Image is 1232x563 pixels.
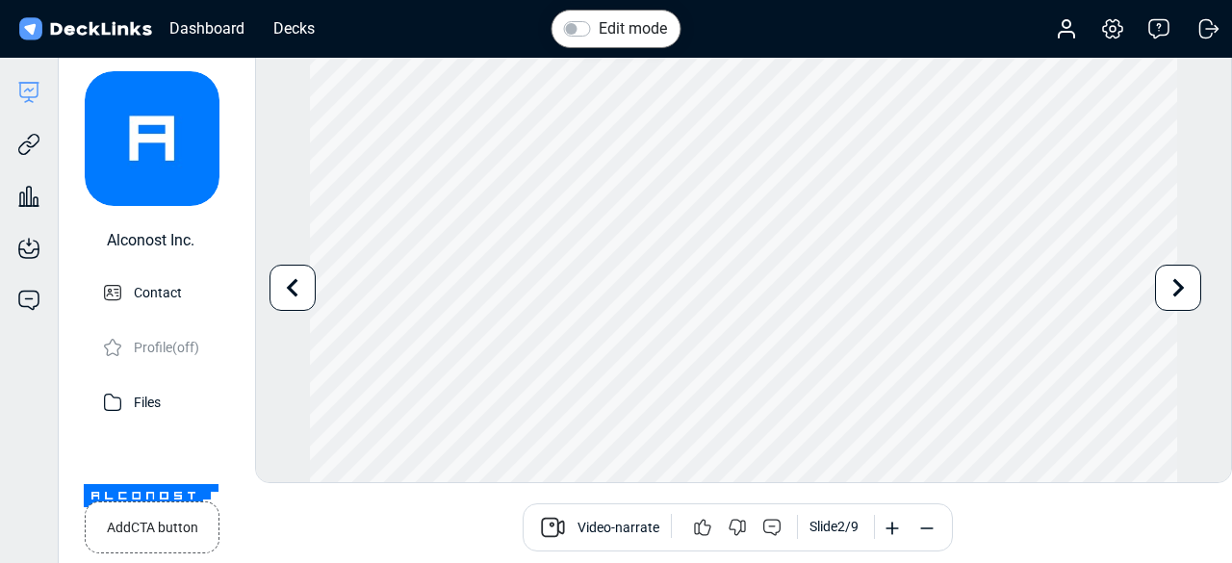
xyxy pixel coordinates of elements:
small: Add CTA button [107,510,198,538]
div: Alconost Inc. [107,229,194,252]
p: Contact [134,279,182,303]
p: Files [134,389,161,413]
div: Use the left/right arrows to navigate between slides [482,365,867,419]
p: Profile (off) [134,334,199,358]
img: Company Banner [84,428,218,563]
img: DeckLinks [15,15,155,43]
label: Edit mode [599,17,667,40]
span: Video-narrate [577,518,659,541]
img: avatar [85,71,219,206]
div: Slide 2 / 9 [809,517,859,537]
div: Dashboard [160,16,254,40]
div: Decks [264,16,324,40]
